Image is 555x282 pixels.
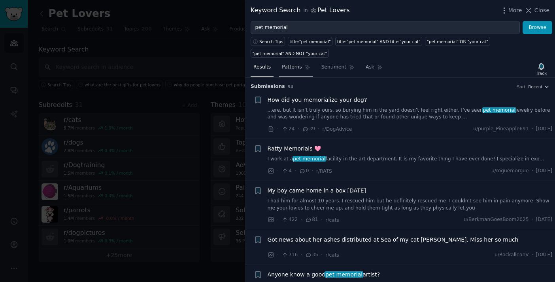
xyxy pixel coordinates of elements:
a: title:"pet memorial" [288,37,332,46]
span: · [298,125,299,133]
div: title:"pet memorial" AND title:"your cat" [337,39,421,44]
a: Got news about her ashes distributed at Sea of my cat [PERSON_NAME]. Miss her so much [268,236,519,244]
span: 24 [281,126,294,133]
span: r/DogAdvice [323,126,352,132]
a: Patterns [279,61,313,77]
span: 4 [281,168,291,175]
span: u/BerkmanGoesBoom2025 [464,216,529,223]
span: pet memorial [325,271,363,278]
a: I work at apet memorialfacility in the art department. It is my favorite thing I have ever done! ... [268,156,553,163]
span: 0 [299,168,309,175]
span: Results [253,64,271,71]
button: Search Tips [251,37,285,46]
div: Track [536,70,547,76]
span: · [277,251,279,259]
a: How did you memorialize your dog? [268,96,367,104]
span: 54 [288,84,294,89]
span: pet memorial [293,156,327,162]
span: More [508,6,522,15]
a: My boy came home in a box [DATE] [268,187,366,195]
span: · [300,216,302,224]
span: [DATE] [536,252,552,259]
a: Results [251,61,274,77]
span: · [532,216,533,223]
button: Browse [523,21,552,34]
button: Close [525,6,549,15]
span: 39 [302,126,315,133]
span: Search Tips [259,39,283,44]
span: Submission s [251,83,285,90]
span: · [294,167,296,175]
span: pet memorial [482,107,516,113]
span: r/RATS [316,168,332,174]
span: · [318,125,319,133]
span: · [312,167,313,175]
a: Sentiment [319,61,357,77]
span: 81 [305,216,318,223]
span: 35 [305,252,318,259]
a: ...ere, but it isn’t truly ours, so burying him in the yard doesn’t feel right either. I’ve seenp... [268,107,553,121]
div: Sort [517,84,526,90]
span: · [277,167,279,175]
span: u/RockalleanV [495,252,529,259]
input: Try a keyword related to your business [251,21,520,34]
a: Ask [363,61,385,77]
span: [DATE] [536,168,552,175]
a: "pet memorial" OR "your cat" [425,37,490,46]
div: "pet memorial" AND NOT "your cat" [253,51,327,56]
span: r/cats [325,252,339,258]
span: · [300,251,302,259]
a: Ratty Memorials 🩷 [268,145,321,153]
span: Patterns [282,64,302,71]
button: Track [533,61,549,77]
a: I had him for almost 10 years. I rescued him but he definitely rescued me. I couldn't see him in ... [268,198,553,211]
span: Ask [366,64,374,71]
span: [DATE] [536,126,552,133]
span: u/roguemorgue [491,168,529,175]
span: 422 [281,216,298,223]
span: u/purple_Pineapple691 [473,126,529,133]
button: Recent [528,84,549,90]
span: 716 [281,252,298,259]
div: Keyword Search Pet Lovers [251,6,350,15]
span: Close [534,6,549,15]
div: title:"pet memorial" [290,39,331,44]
span: Recent [528,84,542,90]
div: "pet memorial" OR "your cat" [427,39,488,44]
span: Sentiment [321,64,346,71]
span: · [277,216,279,224]
span: Anyone know a good artist? [268,271,380,279]
span: r/cats [325,217,339,223]
span: · [532,252,533,259]
span: · [532,126,533,133]
a: title:"pet memorial" AND title:"your cat" [335,37,422,46]
span: in [303,7,308,14]
a: "pet memorial" AND NOT "your cat" [251,49,329,58]
span: · [277,125,279,133]
button: More [500,6,522,15]
span: · [532,168,533,175]
span: · [321,216,323,224]
span: [DATE] [536,216,552,223]
a: Anyone know a goodpet memorialartist? [268,271,380,279]
span: · [321,251,323,259]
